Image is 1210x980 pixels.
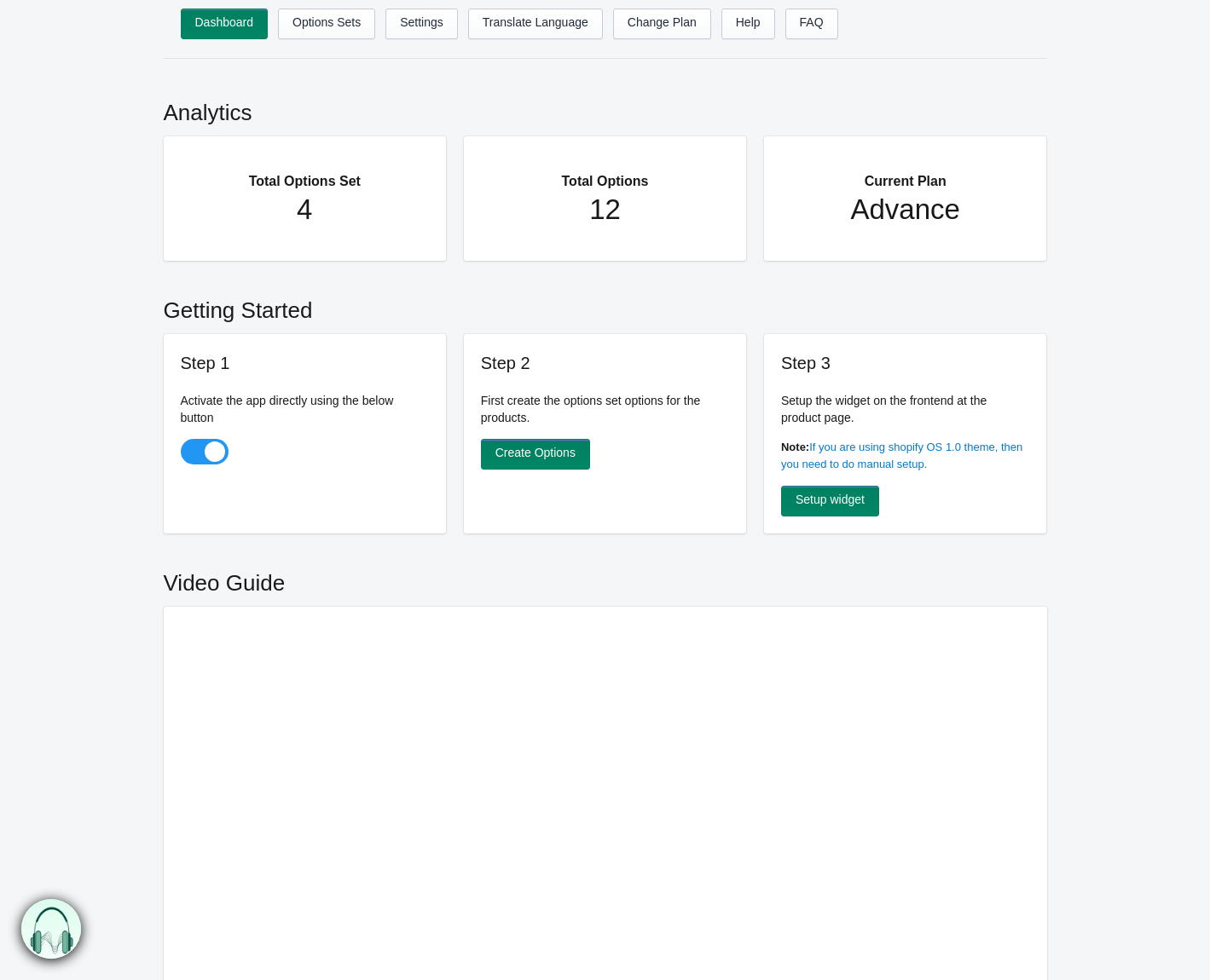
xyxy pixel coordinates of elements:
a: Create Options [481,439,590,470]
a: If you are using shopify OS 1.0 theme, then you need to do manual setup. [781,441,1022,470]
h2: Total Options [498,153,713,193]
h3: Step 3 [781,351,1030,375]
a: Help [721,9,775,39]
h2: Video Guide [164,551,1047,607]
h2: Total Options Set [198,153,413,193]
a: Change Plan [613,9,711,39]
p: Activate the app directly using the below button [181,392,430,426]
h1: 12 [498,193,713,227]
a: FAQ [785,9,838,39]
h1: 4 [198,193,413,227]
h3: Step 1 [181,351,430,375]
p: Setup the widget on the frontend at the product page. [781,392,1030,426]
b: Note: [781,441,809,453]
h2: Getting Started [164,278,1047,334]
img: bxm.png [22,900,82,960]
h2: Current Plan [798,153,1013,193]
h3: Step 2 [481,351,730,375]
h2: Analytics [164,80,1047,136]
h1: Advance [798,193,1013,227]
a: Settings [385,9,458,39]
p: First create the options set options for the products. [481,392,730,426]
a: Translate Language [468,9,603,39]
a: Setup widget [781,486,879,516]
a: Dashboard [181,9,269,39]
a: Options Sets [278,9,375,39]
